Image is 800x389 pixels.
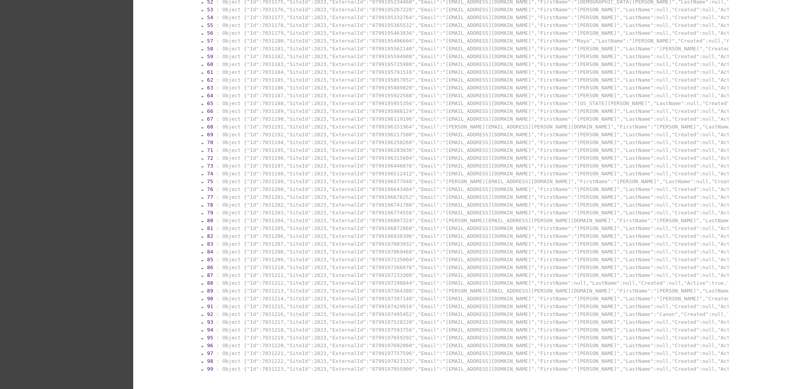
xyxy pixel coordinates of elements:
span: : [216,249,220,255]
span: 78 [207,202,213,208]
span: 79 [207,210,213,216]
span: : [216,186,220,192]
span: : [216,85,220,91]
span: 81 [207,225,213,231]
span: 72 [207,155,213,161]
span: : [216,14,220,20]
span: : [216,38,220,44]
span: 56 [207,30,213,36]
span: : [216,264,220,270]
span: 61 [207,69,213,75]
span: 69 [207,132,213,137]
span: 92 [207,311,213,317]
span: : [216,233,220,239]
span: : [216,100,220,106]
span: : [216,311,220,317]
span: : [216,155,220,161]
span: : [216,272,220,278]
span: : [216,303,220,309]
span: 75 [207,178,213,184]
span: : [216,202,220,208]
span: 53 [207,7,213,12]
span: : [216,343,220,348]
span: : [216,225,220,231]
span: 86 [207,264,213,270]
span: : [216,147,220,153]
span: : [216,218,220,223]
span: 83 [207,241,213,247]
span: : [216,163,220,169]
span: : [216,335,220,341]
span: 63 [207,85,213,91]
span: : [216,327,220,333]
span: 73 [207,163,213,169]
span: 98 [207,358,213,364]
span: 71 [207,147,213,153]
span: : [216,241,220,247]
span: : [216,210,220,216]
span: 65 [207,100,213,106]
span: 88 [207,280,213,286]
span: 87 [207,272,213,278]
span: : [216,139,220,145]
span: 77 [207,194,213,200]
span: 94 [207,327,213,333]
span: : [216,366,220,372]
span: 91 [207,303,213,309]
span: : [216,30,220,36]
span: 66 [207,108,213,114]
span: 82 [207,233,213,239]
span: : [216,358,220,364]
span: 80 [207,218,213,223]
span: 60 [207,61,213,67]
span: 95 [207,335,213,341]
span: : [216,319,220,325]
span: : [216,77,220,83]
span: 55 [207,22,213,28]
span: : [216,108,220,114]
span: : [216,116,220,122]
span: : [216,54,220,59]
span: : [216,288,220,294]
span: : [216,132,220,137]
span: : [216,280,220,286]
span: : [216,46,220,52]
span: : [216,178,220,184]
span: 96 [207,343,213,348]
span: 74 [207,171,213,177]
span: : [216,194,220,200]
span: 85 [207,257,213,262]
span: : [216,22,220,28]
span: 68 [207,124,213,130]
span: 70 [207,139,213,145]
span: : [216,69,220,75]
span: 89 [207,288,213,294]
span: 97 [207,350,213,356]
span: 84 [207,249,213,255]
span: : [216,61,220,67]
span: 58 [207,46,213,52]
span: : [216,350,220,356]
span: 99 [207,366,213,372]
span: : [216,257,220,262]
span: : [216,7,220,12]
span: 62 [207,77,213,83]
span: 64 [207,93,213,98]
span: : [216,296,220,302]
span: 67 [207,116,213,122]
span: : [216,93,220,98]
span: 90 [207,296,213,302]
span: : [216,124,220,130]
span: 57 [207,38,213,44]
span: : [216,171,220,177]
span: 54 [207,14,213,20]
span: 76 [207,186,213,192]
span: 93 [207,319,213,325]
span: 59 [207,54,213,59]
